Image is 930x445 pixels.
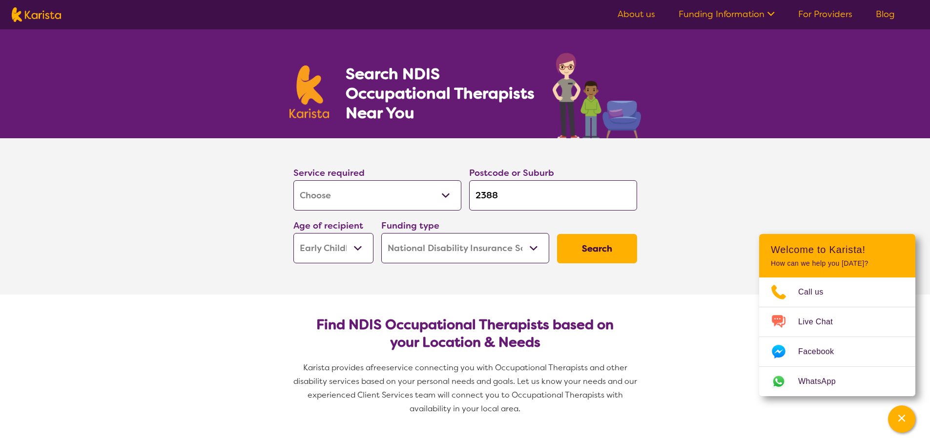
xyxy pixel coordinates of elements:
a: Blog [876,8,895,20]
ul: Choose channel [759,277,915,396]
span: Call us [798,285,835,299]
span: Live Chat [798,315,845,329]
div: Channel Menu [759,234,915,396]
button: Channel Menu [888,405,915,433]
span: WhatsApp [798,374,847,389]
span: service connecting you with Occupational Therapists and other disability services based on your p... [293,362,639,414]
img: Karista logo [289,65,330,118]
p: How can we help you [DATE]? [771,259,904,268]
a: For Providers [798,8,852,20]
label: Postcode or Suburb [469,167,554,179]
img: occupational-therapy [553,53,641,138]
label: Age of recipient [293,220,363,232]
span: Karista provides a [303,362,371,373]
h2: Welcome to Karista! [771,244,904,255]
img: Karista logo [12,7,61,22]
a: Funding Information [679,8,775,20]
h1: Search NDIS Occupational Therapists Near You [346,64,536,123]
label: Funding type [381,220,439,232]
label: Service required [293,167,365,179]
a: Web link opens in a new tab. [759,367,915,396]
button: Search [557,234,637,263]
span: free [371,362,386,373]
h2: Find NDIS Occupational Therapists based on your Location & Needs [301,316,629,351]
span: Facebook [798,344,846,359]
a: About us [618,8,655,20]
input: Type [469,180,637,211]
